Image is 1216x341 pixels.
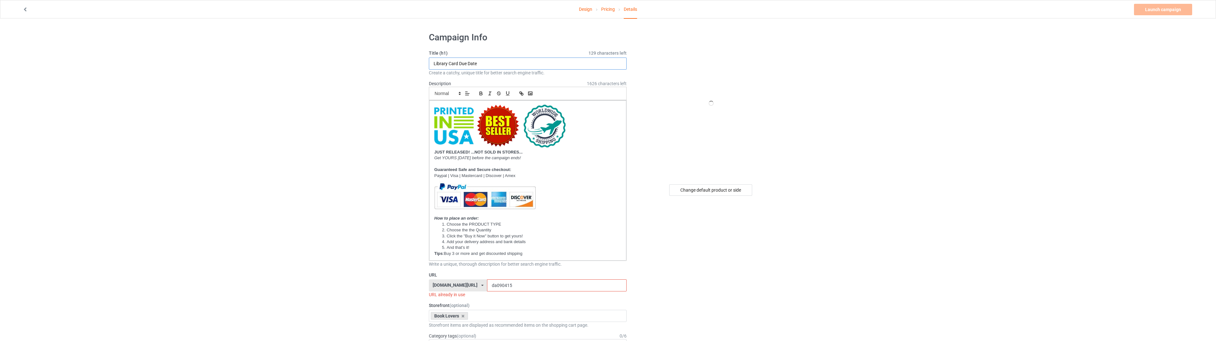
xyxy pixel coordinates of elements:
div: Write a unique, thorough description for better search engine traffic. [429,261,627,267]
span: 129 characters left [588,50,627,56]
div: 0 / 6 [620,333,627,339]
div: URL already in use [429,291,627,298]
strong: Tips [434,251,443,256]
label: Title (h1) [429,50,627,56]
em: Get YOURS [DATE] before the campaign ends! [434,155,521,160]
div: Details [624,0,637,19]
span: 1626 characters left [587,80,627,87]
strong: JUST RELEASED! ...NOT SOLD IN STORES... [434,150,523,154]
li: Choose the the Quantity [441,227,621,233]
em: How to place an order: [434,216,479,221]
p: :Buy 3 or more and get discounted shipping [434,251,621,257]
a: Pricing [601,0,615,18]
label: Category tags [429,333,476,339]
div: Change default product or side [669,184,752,196]
img: 0f398873-31b8-474e-a66b-c8d8c57c2412 [434,105,566,147]
li: And that's it! [441,245,621,250]
p: Paypal | Visa | Mastercard | Discover | Amex [434,173,621,179]
div: [DOMAIN_NAME][URL] [433,283,477,287]
strong: Guaranteed Safe and Secure checkout: [434,167,511,172]
a: Design [579,0,592,18]
label: Description [429,81,451,86]
span: (optional) [457,333,476,338]
div: Storefront items are displayed as recommended items on the shopping cart page. [429,322,627,328]
div: Create a catchy, unique title for better search engine traffic. [429,70,627,76]
span: (optional) [450,303,470,308]
h1: Campaign Info [429,32,627,43]
li: Click the "Buy it Now" button to get yours! [441,233,621,239]
label: Storefront [429,302,627,309]
li: Choose the PRODUCT TYPE [441,222,621,227]
label: URL [429,272,627,278]
li: Add your delivery address and bank details [441,239,621,245]
img: AM_mc_vs_dc_ae.jpg [434,179,536,214]
div: Book Lovers [431,312,468,320]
